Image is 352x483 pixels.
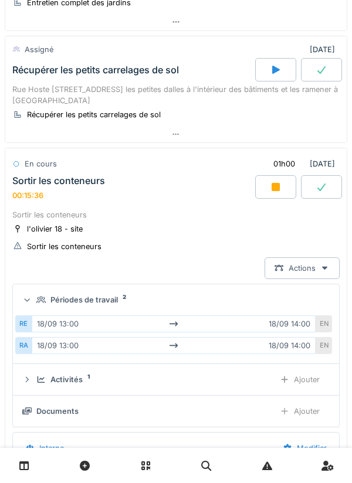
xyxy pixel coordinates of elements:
div: RA [15,337,32,354]
div: 00:15:36 [12,191,43,200]
div: Récupérer les petits carrelages de sol [12,64,179,76]
div: Interne [39,443,64,454]
div: Récupérer les petits carrelages de sol [27,109,161,120]
div: Périodes de travail [50,294,118,305]
div: Assigné [25,44,53,55]
div: Rue Hoste [STREET_ADDRESS] les petites dalles à l'intérieur des bâtiments et les ramener à [GEOGR... [12,84,340,106]
summary: DocumentsAjouter [18,400,334,422]
div: 18/09 13:00 18/09 14:00 [32,315,316,332]
div: Actions [265,257,340,279]
div: RE [15,315,32,332]
div: Sortir les conteneurs [12,209,340,220]
div: [DATE] [263,153,340,175]
summary: Périodes de travail2 [18,289,334,311]
div: Ajouter [270,400,330,422]
div: [DATE] [310,44,340,55]
div: EN [316,315,332,332]
div: Ajouter [270,369,330,390]
div: Modifier [273,437,337,459]
div: 18/09 13:00 18/09 14:00 [32,337,316,354]
div: EN [316,337,332,354]
div: En cours [25,158,57,169]
div: Sortir les conteneurs [27,241,101,252]
div: l'olivier 18 - site [27,223,83,234]
div: Activités [50,374,83,385]
div: 01h00 [273,158,295,169]
div: Sortir les conteneurs [12,175,105,186]
summary: Activités1Ajouter [18,369,334,390]
div: Documents [36,406,79,417]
